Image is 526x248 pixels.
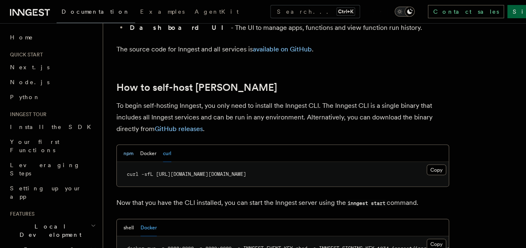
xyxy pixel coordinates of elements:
span: Inngest tour [7,111,47,118]
a: Python [7,90,98,105]
span: AgentKit [195,8,239,15]
span: Your first Functions [10,139,59,153]
span: Local Development [7,222,91,239]
span: Node.js [10,79,49,85]
span: Python [10,94,40,100]
a: Documentation [57,2,135,23]
span: Next.js [10,64,49,71]
a: available on GitHub [253,45,312,53]
kbd: Ctrl+K [336,7,355,16]
strong: Dashboard UI [130,24,231,32]
button: curl [163,145,171,162]
span: Setting up your app [10,185,81,200]
a: Node.js [7,75,98,90]
span: Leveraging Steps [10,162,80,177]
button: Docker [141,219,157,236]
a: Install the SDK [7,119,98,134]
a: Leveraging Steps [7,158,98,181]
a: Setting up your app [7,181,98,204]
span: Home [10,33,33,41]
a: Home [7,30,98,45]
p: To begin self-hosting Inngest, you only need to install the Inngest CLI. The Inngest CLI is a sin... [116,100,449,135]
button: shell [123,219,134,236]
p: The source code for Inngest and all services is . [116,44,449,55]
a: Next.js [7,60,98,75]
button: Local Development [7,219,98,242]
li: - The UI to manage apps, functions and view function run history. [127,22,449,34]
a: GitHub releases [155,125,203,133]
a: Your first Functions [7,134,98,158]
button: npm [123,145,133,162]
code: inngest start [346,200,387,207]
button: Toggle dark mode [395,7,415,17]
span: Documentation [62,8,130,15]
a: Examples [135,2,190,22]
button: Search...Ctrl+K [270,5,360,18]
span: Quick start [7,51,43,58]
span: Examples [140,8,185,15]
a: AgentKit [190,2,244,22]
button: Copy [427,165,446,175]
span: curl -sfL [URL][DOMAIN_NAME][DOMAIN_NAME] [127,171,246,177]
span: Install the SDK [10,124,96,130]
p: Now that you have the CLI installed, you can start the Inngest server using the command. [116,197,449,209]
button: Docker [140,145,156,162]
span: Features [7,211,35,217]
a: How to self-host [PERSON_NAME] [116,82,277,93]
a: Contact sales [428,5,504,18]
